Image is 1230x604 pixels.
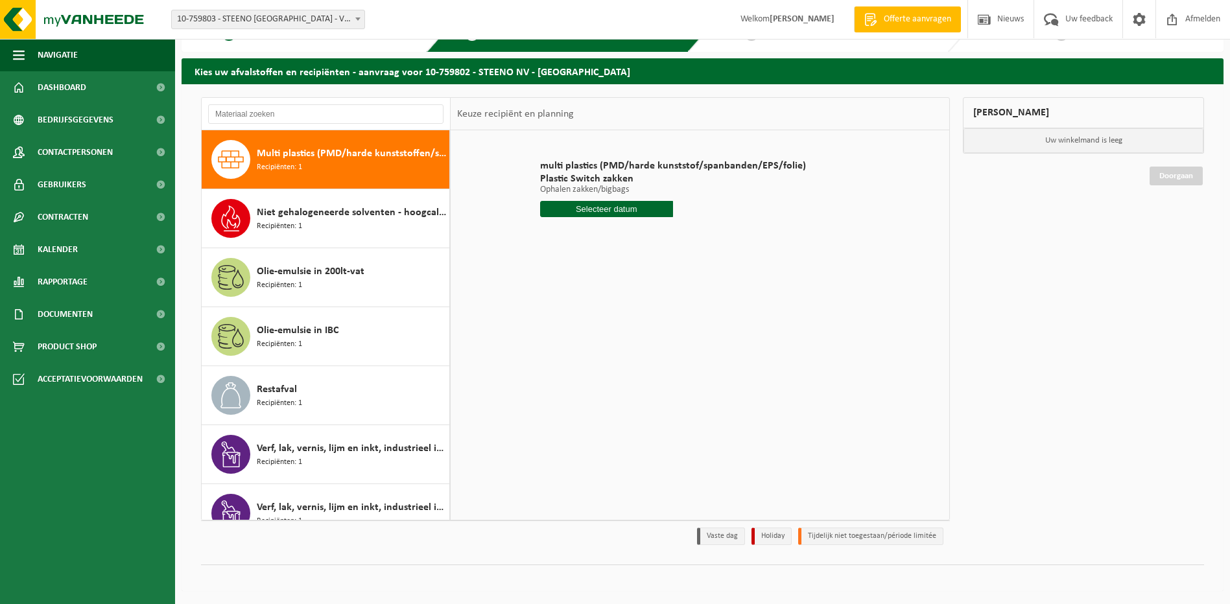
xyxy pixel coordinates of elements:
span: Verf, lak, vernis, lijm en inkt, industrieel in 200lt-vat [257,441,446,456]
input: Selecteer datum [540,201,673,217]
span: Documenten [38,298,93,331]
span: Gebruikers [38,168,86,201]
span: Contactpersonen [38,136,113,168]
span: Contracten [38,201,88,233]
span: Niet gehalogeneerde solventen - hoogcalorisch in kleinverpakking [257,205,446,220]
button: Niet gehalogeneerde solventen - hoogcalorisch in kleinverpakking Recipiënten: 1 [202,189,450,248]
span: Olie-emulsie in IBC [257,323,338,338]
span: Navigatie [38,39,78,71]
div: Keuze recipiënt en planning [451,98,580,130]
span: Acceptatievoorwaarden [38,363,143,395]
span: multi plastics (PMD/harde kunststof/spanbanden/EPS/folie) [540,159,806,172]
span: Offerte aanvragen [881,13,954,26]
p: Ophalen zakken/bigbags [540,185,806,194]
span: Olie-emulsie in 200lt-vat [257,264,364,279]
a: Offerte aanvragen [854,6,961,32]
li: Holiday [751,528,792,545]
span: Recipiënten: 1 [257,456,302,469]
span: 10-759803 - STEENO NV - VICHTE [171,10,365,29]
span: Recipiënten: 1 [257,515,302,528]
strong: [PERSON_NAME] [770,14,834,24]
button: Verf, lak, vernis, lijm en inkt, industrieel in kleinverpakking Recipiënten: 1 [202,484,450,542]
span: Recipiënten: 1 [257,397,302,410]
li: Tijdelijk niet toegestaan/période limitée [798,528,943,545]
span: Multi plastics (PMD/harde kunststoffen/spanbanden/EPS/folie naturel/folie gemengd) [257,146,446,161]
button: Restafval Recipiënten: 1 [202,366,450,425]
h2: Kies uw afvalstoffen en recipiënten - aanvraag voor 10-759802 - STEENO NV - [GEOGRAPHIC_DATA] [182,58,1224,84]
span: Recipiënten: 1 [257,220,302,233]
button: Olie-emulsie in IBC Recipiënten: 1 [202,307,450,366]
button: Multi plastics (PMD/harde kunststoffen/spanbanden/EPS/folie naturel/folie gemengd) Recipiënten: 1 [202,130,450,189]
span: 10-759803 - STEENO NV - VICHTE [172,10,364,29]
a: Doorgaan [1150,167,1203,185]
span: Verf, lak, vernis, lijm en inkt, industrieel in kleinverpakking [257,500,446,515]
span: Recipiënten: 1 [257,161,302,174]
span: Recipiënten: 1 [257,338,302,351]
p: Uw winkelmand is leeg [964,128,1203,153]
input: Materiaal zoeken [208,104,444,124]
button: Verf, lak, vernis, lijm en inkt, industrieel in 200lt-vat Recipiënten: 1 [202,425,450,484]
span: Restafval [257,382,297,397]
span: Kalender [38,233,78,266]
li: Vaste dag [697,528,745,545]
button: Olie-emulsie in 200lt-vat Recipiënten: 1 [202,248,450,307]
span: Dashboard [38,71,86,104]
span: Recipiënten: 1 [257,279,302,292]
span: Plastic Switch zakken [540,172,806,185]
span: Bedrijfsgegevens [38,104,113,136]
span: Product Shop [38,331,97,363]
span: Rapportage [38,266,88,298]
div: [PERSON_NAME] [963,97,1204,128]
